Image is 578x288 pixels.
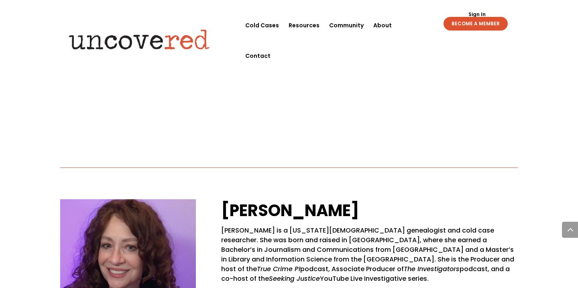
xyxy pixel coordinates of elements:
em: Seeking Justice [269,274,320,283]
a: Resources [289,10,320,41]
a: BECOME A MEMBER [444,17,508,31]
a: About [373,10,392,41]
img: Uncovered logo [62,24,217,55]
h2: [PERSON_NAME] [221,199,518,226]
em: The Investigators [404,264,460,274]
em: True Crime PI [257,264,300,274]
a: Contact [245,41,271,71]
a: Community [329,10,364,41]
a: Sign In [464,12,490,17]
a: Cold Cases [245,10,279,41]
